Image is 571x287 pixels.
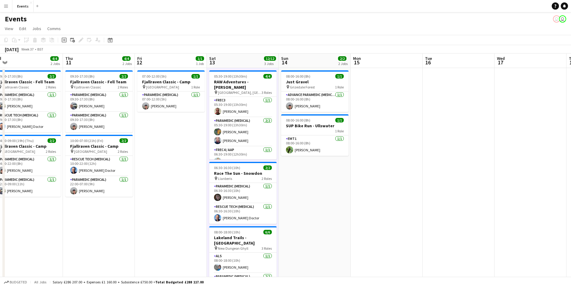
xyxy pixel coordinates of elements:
span: 05:30-19:00 (13h30m) [214,74,247,79]
span: 4/4 [50,56,59,61]
span: 08:00-18:00 (10h) [214,230,240,234]
app-card-role: ALS1/108:00-18:00 (10h)[PERSON_NAME] [209,253,277,273]
app-job-card: 06:30-16:30 (10h)2/2Race The Sun - Snowdon Llanberis2 RolesParamedic (Medical)1/106:30-16:30 (10h... [209,162,277,224]
h3: SUP Bike Run - Ullswater [281,123,349,128]
span: [GEOGRAPHIC_DATA] [2,149,35,154]
span: Wed [497,56,505,61]
span: 08:00-16:00 (8h) [286,118,310,122]
div: 2 Jobs [123,61,132,66]
app-card-role: Paramedic (Medical)1/109:30-17:30 (8h)[PERSON_NAME] [65,91,133,112]
div: 1 Job [196,61,204,66]
span: Fjallraven Classic [74,85,101,89]
span: Comms [47,26,61,31]
span: Sun [281,56,288,61]
span: Sat [209,56,216,61]
h1: Events [5,14,27,23]
div: 2 Jobs [338,61,348,66]
span: 2/2 [119,138,128,143]
span: Total Budgeted £288 117.00 [155,280,203,284]
app-card-role: Rescue Tech (Medical)1/106:30-16:30 (10h)[PERSON_NAME] Doctor [209,203,277,224]
h3: Fjallraven Classic - Camp [137,79,205,85]
div: Salary £286 207.00 + Expenses £1 160.00 + Subsistence £750.00 = [53,280,203,284]
span: 1/1 [191,74,200,79]
span: 15 [352,59,361,66]
span: 11 [64,59,73,66]
app-card-role: Paramedic (Medical)1/107:00-12:00 (5h)[PERSON_NAME] [137,91,205,112]
app-card-role: FREC4 / AAP1/106:30-19:00 (12h30m)[PERSON_NAME] [209,147,277,167]
app-job-card: 05:30-19:00 (13h30m)4/4RAW Adventures - [PERSON_NAME] [GEOGRAPHIC_DATA], [GEOGRAPHIC_DATA]3 Roles... [209,70,277,159]
span: 10:00-07:00 (21h) (Fri) [70,138,103,143]
span: 2/2 [263,165,272,170]
span: Budgeted [10,280,27,284]
span: 2 Roles [46,85,56,89]
span: Llanberis [218,176,232,181]
span: 1 Role [191,85,200,89]
a: Edit [17,25,29,32]
span: Week 37 [20,47,35,51]
app-card-role: Advance Paramedic (Medical)1/108:00-16:00 (8h)[PERSON_NAME] [281,91,349,112]
button: Events [12,0,34,12]
span: 2 Roles [46,149,56,154]
span: Grizedale Forest [290,85,315,89]
a: Comms [45,25,63,32]
div: [DATE] [5,46,19,52]
a: Jobs [30,25,44,32]
span: 2 Roles [262,176,272,181]
app-job-card: 08:00-16:00 (8h)1/1Just Gravel Grizedale Forest1 RoleAdvance Paramedic (Medical)1/108:00-16:00 (8... [281,70,349,112]
app-card-role: EMT11/108:00-16:00 (8h)[PERSON_NAME] [281,135,349,156]
h3: Just Gravel [281,79,349,85]
span: 1 Role [335,129,344,133]
span: 2/2 [48,74,56,79]
span: 09:30-17:30 (8h) [70,74,95,79]
span: All jobs [33,280,48,284]
span: Tue [425,56,432,61]
span: 3 Roles [262,246,272,251]
app-card-role: Paramedic (Medical)1/106:30-16:30 (10h)[PERSON_NAME] [209,183,277,203]
span: 3 Roles [262,90,272,95]
span: 1/1 [335,118,344,122]
span: 2/2 [48,138,56,143]
app-card-role: Rescue Tech (Medical)1/110:00-22:00 (12h)[PERSON_NAME] Doctor [65,156,133,176]
span: 06:30-16:30 (10h) [214,165,240,170]
h3: Race The Sun - Snowdon [209,171,277,176]
span: Fri [137,56,142,61]
span: 4/4 [122,56,131,61]
span: New Dungeon Ghyll [218,246,248,251]
h3: Fjallraven Classic - Fell Team [65,79,133,85]
span: 12 [136,59,142,66]
span: 4/4 [263,74,272,79]
span: 08:00-16:00 (8h) [286,74,310,79]
span: View [5,26,13,31]
app-card-role: Paramedic (Medical)1/122:00-07:00 (9h)[PERSON_NAME] [65,176,133,197]
span: [GEOGRAPHIC_DATA] [74,149,107,154]
app-job-card: 09:30-17:30 (8h)2/2Fjallraven Classic - Fell Team Fjallraven Classic2 RolesParamedic (Medical)1/1... [65,70,133,132]
span: 13 [208,59,216,66]
span: 1/1 [196,56,204,61]
span: Jobs [32,26,41,31]
app-card-role: Paramedic (Medical)1/109:30-17:30 (8h)[PERSON_NAME] [65,112,133,132]
button: Budgeted [3,279,28,285]
app-card-role: Paramedic (Medical)2/205:30-19:00 (13h30m)[PERSON_NAME][PERSON_NAME] [209,117,277,147]
span: Thu [65,56,73,61]
div: 2 Jobs [51,61,60,66]
span: Mon [353,56,361,61]
span: 07:00-12:00 (5h) [142,74,166,79]
app-job-card: 07:00-12:00 (5h)1/1Fjallraven Classic - Camp [GEOGRAPHIC_DATA]1 RoleParamedic (Medical)1/107:00-1... [137,70,205,112]
span: 12/12 [264,56,276,61]
app-job-card: 08:00-16:00 (8h)1/1SUP Bike Run - Ullswater1 RoleEMT11/108:00-16:00 (8h)[PERSON_NAME] [281,114,349,156]
span: 14 [280,59,288,66]
app-card-role: FREC31/105:30-19:00 (13h30m)[PERSON_NAME] [209,97,277,117]
span: Fjallraven Classic [2,85,29,89]
span: 6/6 [263,230,272,234]
app-job-card: 10:00-07:00 (21h) (Fri)2/2Fjallraven Classic - Camp [GEOGRAPHIC_DATA]2 RolesRescue Tech (Medical)... [65,135,133,197]
h3: Lakeland Trails - [GEOGRAPHIC_DATA] [209,235,277,246]
app-user-avatar: Paul Wilmore [553,15,560,23]
span: [GEOGRAPHIC_DATA] [146,85,179,89]
span: 16 [424,59,432,66]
